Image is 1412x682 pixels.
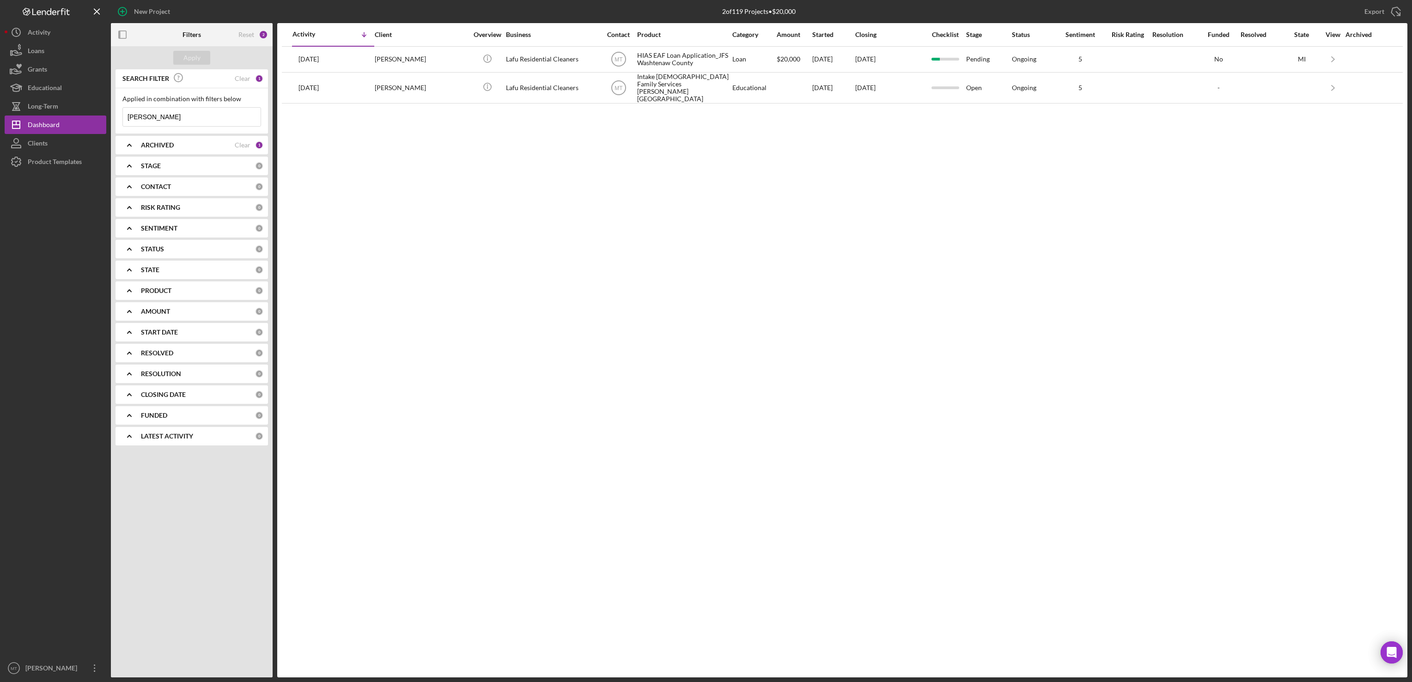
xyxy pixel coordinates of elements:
b: PRODUCT [141,287,171,294]
b: SEARCH FILTER [122,75,169,82]
b: FUNDED [141,412,167,419]
div: Business [506,31,598,38]
div: 0 [255,224,263,232]
div: 0 [255,307,263,316]
button: MT[PERSON_NAME] [5,659,106,677]
div: 0 [255,203,263,212]
div: Client [375,31,467,38]
div: Educational [28,79,62,99]
div: Category [732,31,775,38]
button: Educational [5,79,106,97]
div: Clear [235,141,250,149]
div: Export [1364,2,1384,21]
div: [PERSON_NAME] [375,73,467,103]
button: Clients [5,134,106,152]
div: Risk Rating [1105,31,1151,38]
div: 0 [255,162,263,170]
div: HIAS EAF Loan Application_JFS Washtenaw County [637,47,730,72]
div: Intake [DEMOGRAPHIC_DATA] Family Services [PERSON_NAME][GEOGRAPHIC_DATA] [637,73,730,103]
div: Lafu Residential Cleaners [506,47,598,72]
button: Long-Term [5,97,106,116]
div: Started [812,31,854,38]
div: Overview [470,31,505,38]
div: No [1198,55,1239,63]
div: 2 of 119 Projects • $20,000 [722,8,796,15]
b: START DATE [141,329,178,336]
text: MT [11,666,17,671]
time: 2025-05-20 15:30 [298,55,319,63]
b: STAGE [141,162,161,170]
b: CLOSING DATE [141,391,186,398]
div: Dashboard [28,116,60,136]
div: 5 [1057,84,1103,91]
div: - [1198,84,1239,91]
time: 2025-05-20 13:53 [298,84,319,91]
div: MI [1283,55,1320,63]
div: 0 [255,183,263,191]
div: Educational [732,73,775,103]
div: 0 [255,266,263,274]
b: SENTIMENT [141,225,177,232]
div: 0 [255,390,263,399]
div: Product Templates [28,152,82,173]
div: Closing [855,31,925,38]
button: Dashboard [5,116,106,134]
button: New Project [111,2,179,21]
text: MT [615,85,623,91]
div: 1 [255,141,263,149]
div: $20,000 [777,47,811,72]
b: LATEST ACTIVITY [141,432,193,440]
div: Status [1012,31,1056,38]
div: Ongoing [1012,84,1036,91]
b: ARCHIVED [141,141,174,149]
div: Grants [28,60,47,81]
div: Applied in combination with filters below [122,95,261,103]
b: STATE [141,266,159,274]
div: View [1321,31,1345,38]
div: Sentiment [1057,31,1103,38]
div: 1 [255,74,263,83]
div: Apply [183,51,201,65]
div: [DATE] [812,47,854,72]
div: [PERSON_NAME] [23,659,83,680]
button: Activity [5,23,106,42]
b: Filters [183,31,201,38]
div: Pending [966,47,1010,72]
div: 0 [255,245,263,253]
div: Stage [966,31,1010,38]
div: Clear [235,75,250,82]
b: AMOUNT [141,308,170,315]
div: 0 [255,328,263,336]
div: Resolved [1241,31,1282,38]
button: Apply [173,51,210,65]
div: Long-Term [28,97,58,118]
time: [DATE] [855,84,876,91]
button: Grants [5,60,106,79]
div: Open Intercom Messenger [1381,641,1403,664]
div: Archived [1345,31,1392,38]
div: 0 [255,411,263,420]
button: Product Templates [5,152,106,171]
div: 0 [255,349,263,357]
time: [DATE] [855,55,876,63]
button: Loans [5,42,106,60]
div: 2 [259,30,268,39]
div: [PERSON_NAME] [375,47,467,72]
div: Ongoing [1012,55,1036,63]
b: RESOLVED [141,349,173,357]
div: Activity [28,23,50,44]
button: Export [1355,2,1407,21]
div: Activity [292,30,333,38]
div: New Project [134,2,170,21]
div: Checklist [926,31,965,38]
div: Funded [1198,31,1239,38]
div: 0 [255,370,263,378]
